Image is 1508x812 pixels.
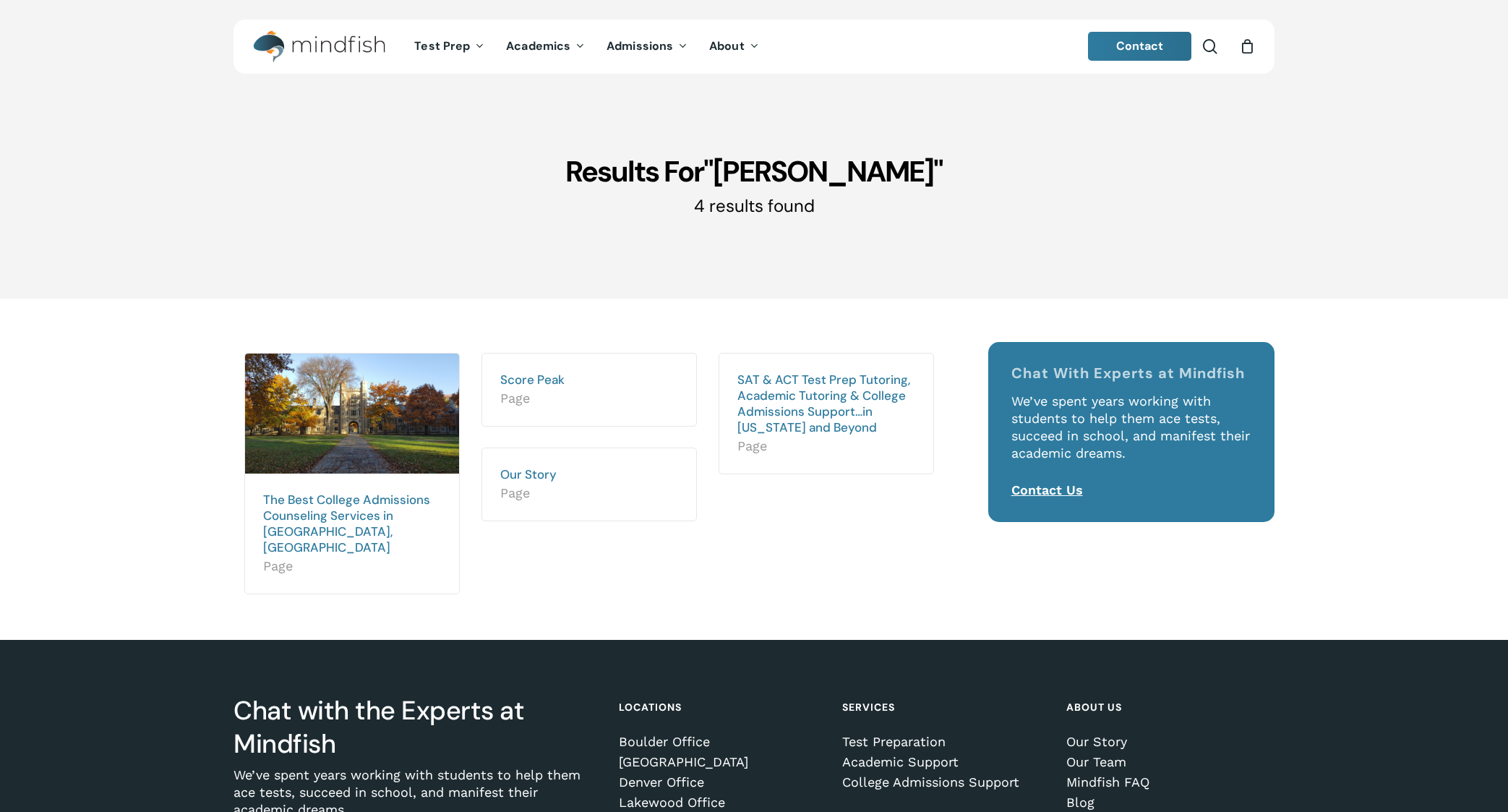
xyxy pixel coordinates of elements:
span: Admissions [607,38,673,54]
span: 4 results found [694,195,815,217]
a: Lakewood Office [619,795,822,810]
span: Page [500,390,678,407]
a: Our Team [1066,755,1269,769]
a: Academic Support [842,755,1045,769]
a: Cart [1239,38,1255,54]
header: Main Menu [234,20,1274,74]
a: [GEOGRAPHIC_DATA] [619,755,822,769]
a: Test Preparation [842,735,1045,749]
h4: Chat With Experts at Mindfish [1011,364,1252,382]
a: Mindfish FAQ [1066,775,1269,790]
h4: About Us [1066,694,1269,720]
span: Page [737,437,915,455]
span: Academics [506,38,570,54]
a: The Best College Admissions Counseling Services in [GEOGRAPHIC_DATA], [GEOGRAPHIC_DATA] [263,492,430,555]
span: Contact [1116,38,1164,54]
a: Our Story [500,466,557,482]
span: Page [263,557,441,575]
a: Denver Office [619,775,822,790]
a: Score Peak [500,372,565,388]
a: Our Story [1066,735,1269,749]
a: Contact [1088,32,1192,61]
a: Contact Us [1011,482,1083,497]
a: Academics [495,40,596,53]
nav: Main Menu [403,20,769,74]
h3: Chat with the Experts at Mindfish [234,694,598,761]
p: We’ve spent years working with students to help them ace tests, succeed in school, and manifest t... [1011,393,1252,482]
a: College Admissions Support [842,775,1045,790]
img: University,Of,Michigan [245,354,459,474]
span: About [709,38,745,54]
h1: Results For [234,153,1274,189]
span: "[PERSON_NAME]" [703,153,943,190]
a: Blog [1066,795,1269,810]
span: Test Prep [414,38,470,54]
a: Test Prep [403,40,495,53]
h4: Locations [619,694,822,720]
a: Admissions [596,40,698,53]
h4: Services [842,694,1045,720]
span: Page [500,484,678,502]
a: Boulder Office [619,735,822,749]
a: About [698,40,770,53]
a: SAT & ACT Test Prep Tutoring, Academic Tutoring & College Admissions Support…in [US_STATE] and Be... [737,372,910,435]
